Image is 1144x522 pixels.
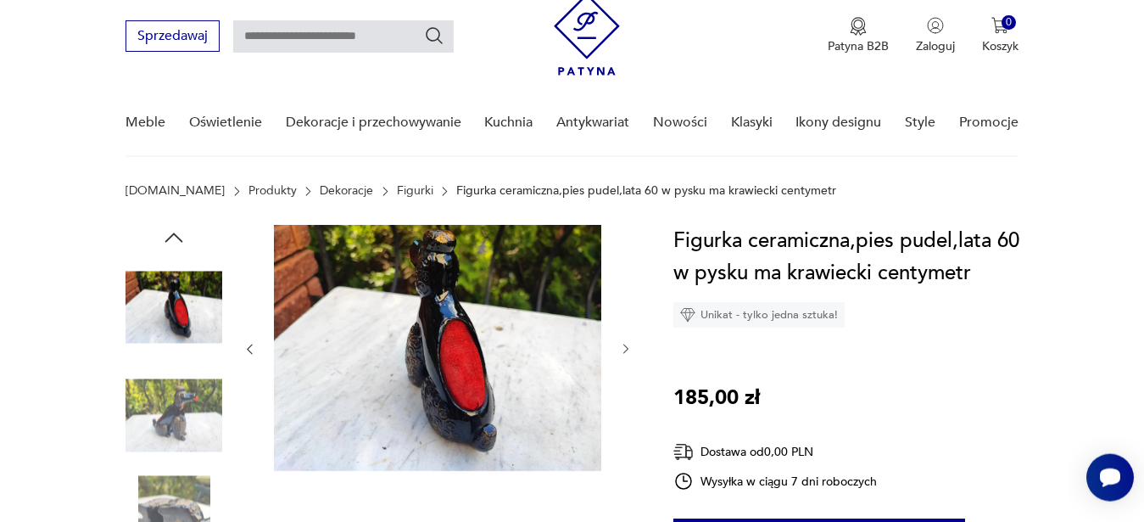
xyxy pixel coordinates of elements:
p: Patyna B2B [828,38,889,54]
a: Klasyki [731,90,773,155]
a: Nowości [653,90,707,155]
a: Dekoracje i przechowywanie [286,90,461,155]
a: [DOMAIN_NAME] [126,184,225,198]
img: Ikonka użytkownika [927,17,944,34]
a: Dekoracje [320,184,373,198]
img: Ikona diamentu [680,307,695,323]
a: Produkty [248,184,297,198]
div: Wysyłka w ciągu 7 dni roboczych [673,471,877,491]
p: Zaloguj [916,38,955,54]
p: Koszyk [982,38,1018,54]
div: Dostawa od 0,00 PLN [673,441,877,463]
a: Ikony designu [795,90,881,155]
a: Ikona medaluPatyna B2B [828,17,889,54]
img: Zdjęcie produktu Figurka ceramiczna,pies pudel,lata 60 w pysku ma krawiecki centymetr [126,259,222,356]
div: 0 [1002,15,1016,30]
a: Oświetlenie [189,90,262,155]
p: Figurka ceramiczna,pies pudel,lata 60 w pysku ma krawiecki centymetr [456,184,836,198]
a: Style [905,90,935,155]
img: Ikona koszyka [991,17,1008,34]
p: 185,00 zł [673,382,760,414]
a: Figurki [397,184,433,198]
div: Unikat - tylko jedna sztuka! [673,302,845,328]
h1: Figurka ceramiczna,pies pudel,lata 60 w pysku ma krawiecki centymetr [673,225,1030,289]
a: Meble [126,90,165,155]
a: Antykwariat [556,90,629,155]
button: Zaloguj [916,17,955,54]
a: Kuchnia [484,90,533,155]
button: Szukaj [424,25,444,46]
button: 0Koszyk [982,17,1018,54]
button: Patyna B2B [828,17,889,54]
img: Ikona medalu [850,17,867,36]
button: Sprzedawaj [126,20,220,52]
a: Sprzedawaj [126,31,220,43]
img: Zdjęcie produktu Figurka ceramiczna,pies pudel,lata 60 w pysku ma krawiecki centymetr [274,225,601,471]
iframe: Smartsupp widget button [1086,454,1134,502]
a: Promocje [959,90,1018,155]
img: Ikona dostawy [673,441,694,463]
img: Zdjęcie produktu Figurka ceramiczna,pies pudel,lata 60 w pysku ma krawiecki centymetr [126,368,222,464]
